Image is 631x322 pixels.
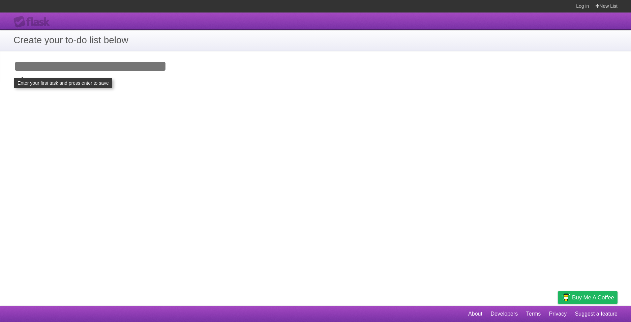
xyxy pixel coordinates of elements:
[575,307,618,320] a: Suggest a feature
[13,33,618,47] h1: Create your to-do list below
[561,292,570,303] img: Buy me a coffee
[490,307,518,320] a: Developers
[468,307,482,320] a: About
[13,16,54,28] div: Flask
[549,307,567,320] a: Privacy
[526,307,541,320] a: Terms
[558,291,618,304] a: Buy me a coffee
[572,292,614,303] span: Buy me a coffee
